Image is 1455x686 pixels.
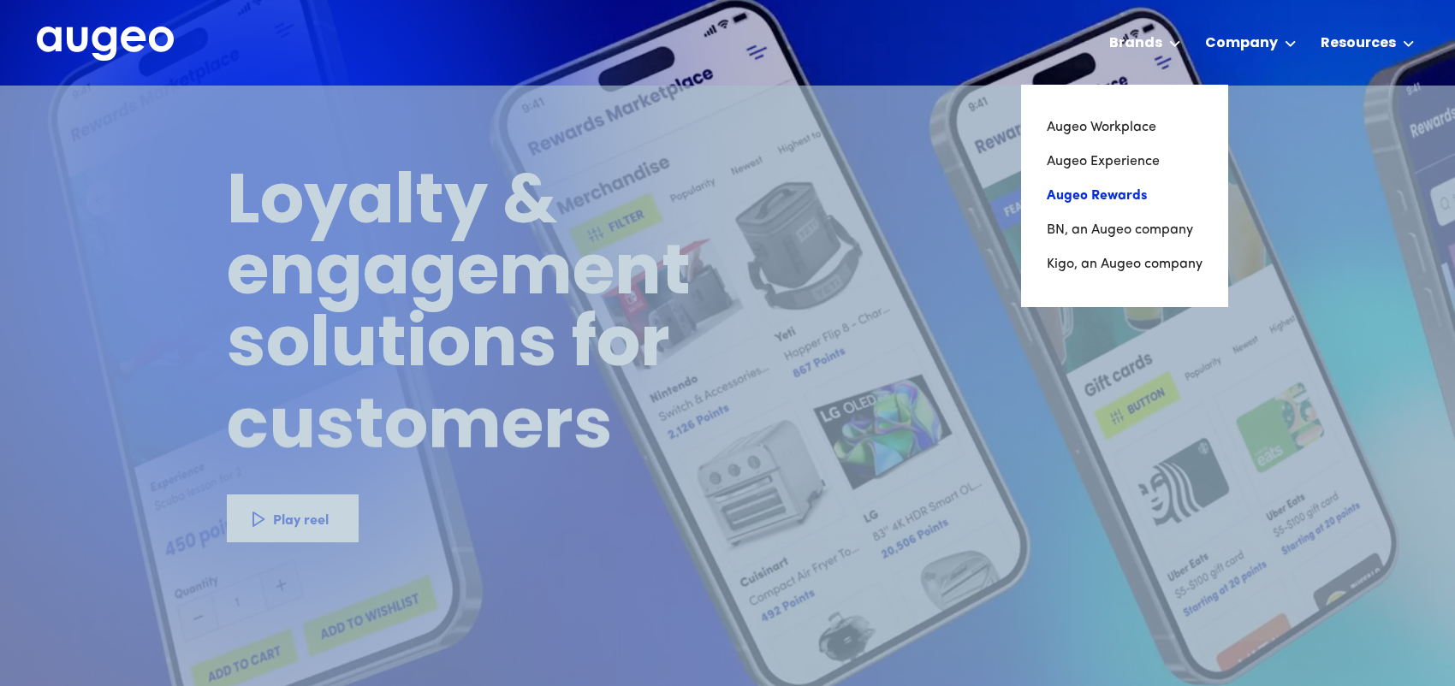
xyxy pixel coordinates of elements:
[1047,247,1203,281] a: Kigo, an Augeo company
[1109,33,1162,54] div: Brands
[37,27,174,62] img: Augeo's full logo in white.
[1047,110,1203,145] a: Augeo Workplace
[1047,145,1203,179] a: Augeo Experience
[1021,85,1228,307] nav: Brands
[1047,213,1203,247] a: BN, an Augeo company
[1047,179,1203,213] a: Augeo Rewards
[37,27,174,62] a: home
[1321,33,1396,54] div: Resources
[1205,33,1278,54] div: Company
